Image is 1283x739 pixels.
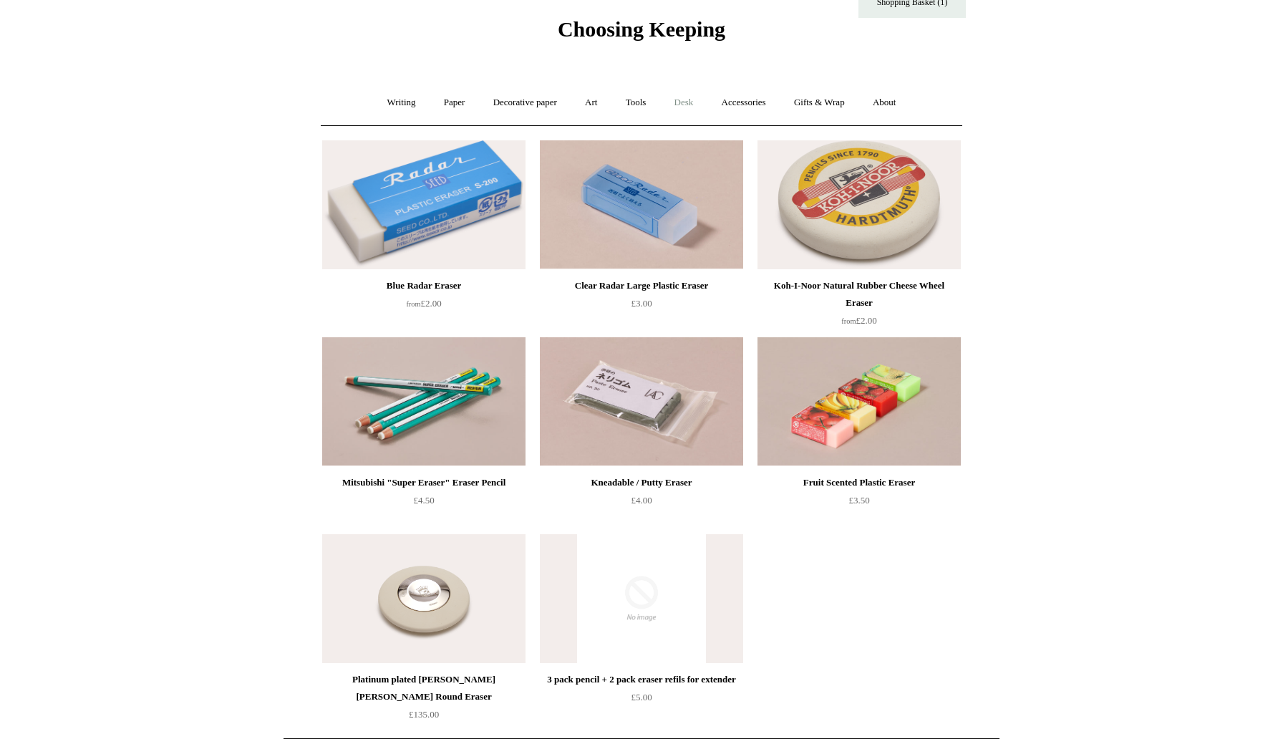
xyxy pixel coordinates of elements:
[540,140,743,269] a: Clear Radar Large Plastic Eraser Clear Radar Large Plastic Eraser
[631,298,652,309] span: £3.00
[322,534,526,663] a: Platinum plated Graf von Faber-Castell Round Eraser Platinum plated Graf von Faber-Castell Round ...
[841,317,856,325] span: from
[631,692,652,702] span: £5.00
[757,140,961,269] a: Koh-I-Noor Natural Rubber Cheese Wheel Eraser Koh-I-Noor Natural Rubber Cheese Wheel Eraser
[543,277,740,294] div: Clear Radar Large Plastic Eraser
[540,534,743,663] img: no-image-2048-a2addb12_grande.gif
[322,474,526,533] a: Mitsubishi "Super Eraser" Eraser Pencil £4.50
[572,84,610,122] a: Art
[540,671,743,730] a: 3 pack pencil + 2 pack eraser refils for extender £5.00
[406,298,441,309] span: £2.00
[322,277,526,336] a: Blue Radar Eraser from£2.00
[709,84,779,122] a: Accessories
[322,140,526,269] a: Blue Radar Eraser Blue Radar Eraser
[540,140,743,269] img: Clear Radar Large Plastic Eraser
[761,277,957,311] div: Koh-I-Noor Natural Rubber Cheese Wheel Eraser
[540,337,743,466] img: Kneadable / Putty Eraser
[848,495,869,506] span: £3.50
[540,474,743,533] a: Kneadable / Putty Eraser £4.00
[860,84,909,122] a: About
[322,337,526,466] img: Mitsubishi "Super Eraser" Eraser Pencil
[322,671,526,730] a: Platinum plated [PERSON_NAME] [PERSON_NAME] Round Eraser £135.00
[406,300,420,308] span: from
[543,474,740,491] div: Kneadable / Putty Eraser
[757,337,961,466] img: Fruit Scented Plastic Eraser
[558,17,725,41] span: Choosing Keeping
[322,140,526,269] img: Blue Radar Eraser
[631,495,652,506] span: £4.00
[409,709,439,720] span: £135.00
[431,84,478,122] a: Paper
[841,315,876,326] span: £2.00
[558,29,725,39] a: Choosing Keeping
[413,495,434,506] span: £4.50
[326,671,522,705] div: Platinum plated [PERSON_NAME] [PERSON_NAME] Round Eraser
[757,277,961,336] a: Koh-I-Noor Natural Rubber Cheese Wheel Eraser from£2.00
[540,277,743,336] a: Clear Radar Large Plastic Eraser £3.00
[322,534,526,663] img: Platinum plated Graf von Faber-Castell Round Eraser
[540,337,743,466] a: Kneadable / Putty Eraser Kneadable / Putty Eraser
[613,84,659,122] a: Tools
[757,140,961,269] img: Koh-I-Noor Natural Rubber Cheese Wheel Eraser
[326,474,522,491] div: Mitsubishi "Super Eraser" Eraser Pencil
[322,337,526,466] a: Mitsubishi "Super Eraser" Eraser Pencil Mitsubishi "Super Eraser" Eraser Pencil
[326,277,522,294] div: Blue Radar Eraser
[480,84,570,122] a: Decorative paper
[374,84,429,122] a: Writing
[757,337,961,466] a: Fruit Scented Plastic Eraser Fruit Scented Plastic Eraser
[781,84,858,122] a: Gifts & Wrap
[662,84,707,122] a: Desk
[543,671,740,688] div: 3 pack pencil + 2 pack eraser refils for extender
[757,474,961,533] a: Fruit Scented Plastic Eraser £3.50
[761,474,957,491] div: Fruit Scented Plastic Eraser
